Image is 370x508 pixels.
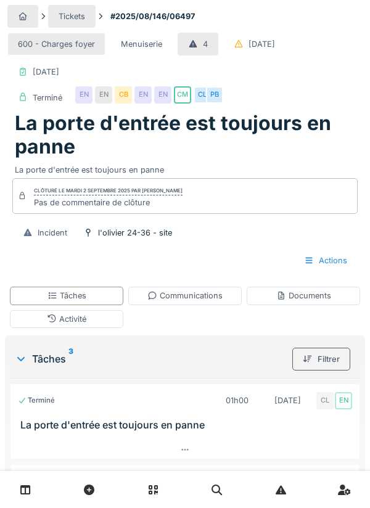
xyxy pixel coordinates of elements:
[18,395,55,406] div: Terminé
[15,112,355,159] h1: La porte d'entrée est toujours en panne
[15,351,287,366] div: Tâches
[249,38,275,50] div: [DATE]
[75,86,92,104] div: EN
[203,38,208,50] div: 4
[47,290,86,301] div: Tâches
[335,392,352,409] div: EN
[134,86,152,104] div: EN
[206,86,223,104] div: PB
[15,159,355,176] div: La porte d'entrée est toujours en panne
[95,86,112,104] div: EN
[33,66,59,78] div: [DATE]
[226,395,249,406] div: 01h00
[59,10,85,22] div: Tickets
[115,86,132,104] div: CB
[47,313,86,325] div: Activité
[34,197,183,208] div: Pas de commentaire de clôture
[33,92,62,104] div: Terminé
[20,419,355,431] h3: La porte d'entrée est toujours en panne
[174,86,191,104] div: CM
[18,38,95,50] div: 600 - Charges foyer
[194,86,211,104] div: CL
[38,227,67,239] div: Incident
[316,392,334,409] div: CL
[121,38,162,50] div: Menuiserie
[294,249,358,272] div: Actions
[34,187,183,195] div: Clôturé le mardi 2 septembre 2025 par [PERSON_NAME]
[105,10,200,22] strong: #2025/08/146/06497
[68,351,73,366] sup: 3
[274,395,301,406] div: [DATE]
[292,348,350,371] div: Filtrer
[98,227,172,239] div: l'olivier 24-36 - site
[154,86,171,104] div: EN
[276,290,331,301] div: Documents
[147,290,223,301] div: Communications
